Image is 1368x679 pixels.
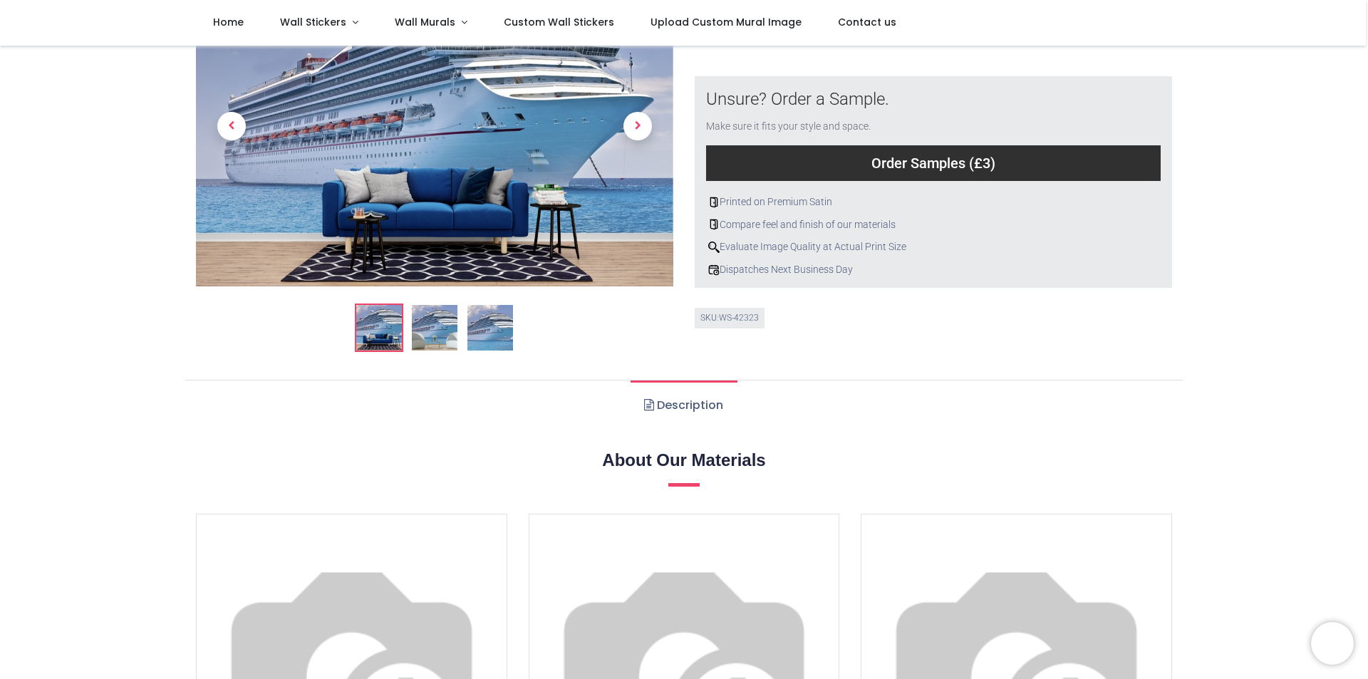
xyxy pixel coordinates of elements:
div: Make sure it fits your style and space. [706,120,1161,134]
iframe: Brevo live chat [1311,622,1354,665]
span: Previous [217,112,246,140]
div: Evaluate Image Quality at Actual Print Size [706,240,1161,254]
h2: About Our Materials [196,448,1172,472]
div: Compare feel and finish of our materials [706,218,1161,232]
span: Wall Stickers [280,15,346,29]
span: Custom Wall Stickers [504,15,614,29]
a: Previous [196,14,267,238]
div: Printed on Premium Satin [706,195,1161,209]
img: WS-42323-03 [467,304,513,350]
a: Next [602,14,673,238]
div: Unsure? Order a Sample. [706,88,1161,112]
span: Contact us [838,15,896,29]
span: Home [213,15,244,29]
div: Dispatches Next Business Day [706,263,1161,277]
a: Description [631,380,737,430]
span: Wall Murals [395,15,455,29]
div: Order Samples (£3) [706,145,1161,181]
img: Luxury Cruise Ship Wall Mural Wallpaper [356,304,402,350]
img: WS-42323-02 [412,304,457,350]
span: Upload Custom Mural Image [651,15,802,29]
span: Next [623,112,652,140]
div: SKU: WS-42323 [695,308,765,328]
